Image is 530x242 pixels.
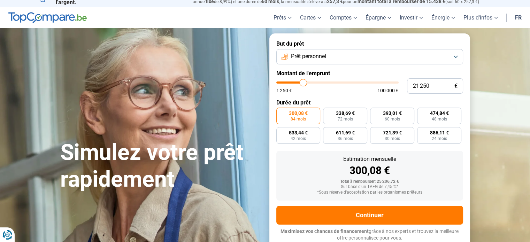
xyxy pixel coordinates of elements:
[276,228,463,242] p: grâce à nos experts et trouvez la meilleure offre personnalisée pour vous.
[282,179,458,184] div: Total à rembourser: 25 206,72 €
[291,117,306,121] span: 84 mois
[291,53,326,60] span: Prêt personnel
[269,7,296,28] a: Prêts
[276,88,292,93] span: 1 250 €
[336,111,355,116] span: 338,69 €
[276,99,463,106] label: Durée du prêt
[338,136,353,141] span: 36 mois
[276,206,463,225] button: Continuer
[385,117,400,121] span: 60 mois
[430,130,449,135] span: 886,11 €
[377,88,399,93] span: 100 000 €
[427,7,459,28] a: Énergie
[276,40,463,47] label: But du prêt
[325,7,361,28] a: Comptes
[276,70,463,77] label: Montant de l'emprunt
[276,49,463,64] button: Prêt personnel
[289,130,308,135] span: 533,44 €
[430,111,449,116] span: 474,84 €
[289,111,308,116] span: 300,08 €
[8,12,87,23] img: TopCompare
[361,7,395,28] a: Épargne
[336,130,355,135] span: 611,69 €
[282,190,458,195] div: *Sous réserve d'acceptation par les organismes prêteurs
[338,117,353,121] span: 72 mois
[296,7,325,28] a: Cartes
[454,83,458,89] span: €
[432,117,447,121] span: 48 mois
[432,136,447,141] span: 24 mois
[282,156,458,162] div: Estimation mensuelle
[511,7,526,28] a: fr
[60,139,261,193] h1: Simulez votre prêt rapidement
[282,185,458,189] div: Sur base d'un TAEG de 7,45 %*
[383,130,402,135] span: 721,39 €
[281,228,369,234] span: Maximisez vos chances de financement
[383,111,402,116] span: 393,01 €
[385,136,400,141] span: 30 mois
[459,7,502,28] a: Plus d'infos
[395,7,427,28] a: Investir
[291,136,306,141] span: 42 mois
[282,165,458,176] div: 300,08 €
